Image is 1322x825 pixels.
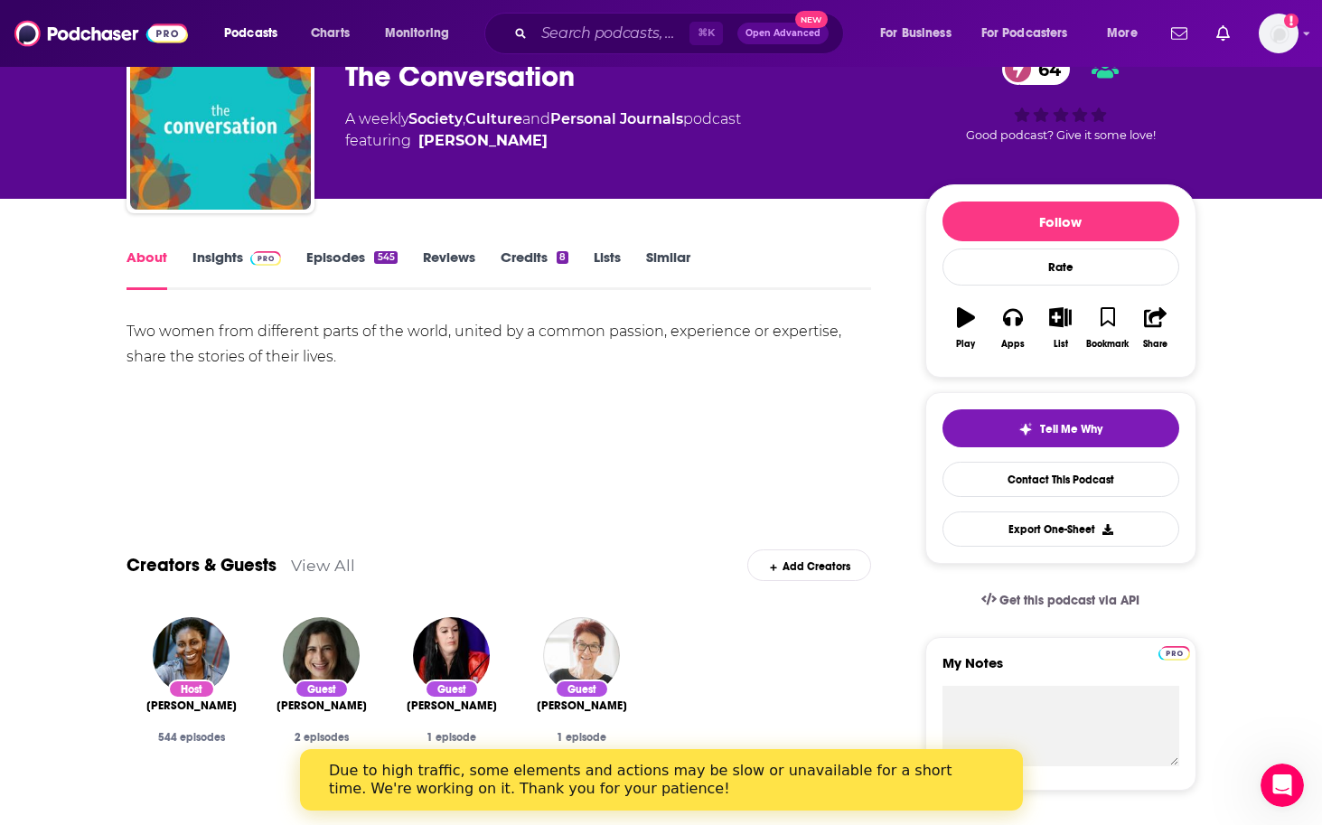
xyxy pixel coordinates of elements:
[1164,18,1195,49] a: Show notifications dropdown
[745,29,820,38] span: Open Advanced
[942,202,1179,241] button: Follow
[999,593,1139,608] span: Get this podcast via API
[966,128,1156,142] span: Good podcast? Give it some love!
[463,110,465,127] span: ,
[1020,53,1070,85] span: 64
[646,248,690,290] a: Similar
[942,654,1179,686] label: My Notes
[967,578,1155,623] a: Get this podcast via API
[306,248,397,290] a: Episodes545
[141,731,242,744] div: 544 episodes
[981,21,1068,46] span: For Podcasters
[345,108,741,152] div: A weekly podcast
[689,22,723,45] span: ⌘ K
[1040,422,1102,436] span: Tell Me Why
[795,11,828,28] span: New
[747,549,871,581] div: Add Creators
[283,617,360,694] img: Lauren Schiller
[1001,339,1025,350] div: Apps
[401,731,502,744] div: 1 episode
[224,21,277,46] span: Podcasts
[127,554,277,577] a: Creators & Guests
[211,19,301,48] button: open menu
[250,251,282,266] img: Podchaser Pro
[1259,14,1299,53] button: Show profile menu
[942,511,1179,547] button: Export One-Sheet
[291,556,355,575] a: View All
[1086,339,1129,350] div: Bookmark
[127,319,872,370] div: Two women from different parts of the world, united by a common passion, experience or expertise,...
[880,21,952,46] span: For Business
[531,731,633,744] div: 1 episode
[1259,14,1299,53] span: Logged in as Isla
[418,130,548,152] a: Kim Chakanetsa
[555,680,609,698] div: Guest
[413,617,490,694] img: Rhianna Pratchett
[153,617,230,694] img: Kim Chakanetsa
[522,110,550,127] span: and
[299,19,361,48] a: Charts
[407,698,497,713] span: [PERSON_NAME]
[1158,646,1190,661] img: Podchaser Pro
[1131,295,1178,361] button: Share
[970,19,1094,48] button: open menu
[345,130,741,152] span: featuring
[1209,18,1237,49] a: Show notifications dropdown
[550,110,683,127] a: Personal Journals
[277,698,367,713] span: [PERSON_NAME]
[1094,19,1160,48] button: open menu
[534,19,689,48] input: Search podcasts, credits, & more...
[1002,53,1070,85] a: 64
[192,248,282,290] a: InsightsPodchaser Pro
[925,42,1196,154] div: 64Good podcast? Give it some love!
[501,248,568,290] a: Credits8
[311,21,350,46] span: Charts
[423,248,475,290] a: Reviews
[1158,643,1190,661] a: Pro website
[407,698,497,713] a: Rhianna Pratchett
[543,617,620,694] img: Ailbhe Smyth
[374,251,397,264] div: 545
[942,462,1179,497] a: Contact This Podcast
[146,698,237,713] span: [PERSON_NAME]
[942,248,1179,286] div: Rate
[385,21,449,46] span: Monitoring
[956,339,975,350] div: Play
[1018,422,1033,436] img: tell me why sparkle
[1084,295,1131,361] button: Bookmark
[1261,764,1304,807] iframe: Intercom live chat
[295,680,349,698] div: Guest
[989,295,1036,361] button: Apps
[277,698,367,713] a: Lauren Schiller
[537,698,627,713] span: [PERSON_NAME]
[271,731,372,744] div: 2 episodes
[130,29,311,210] img: The Conversation
[942,295,989,361] button: Play
[502,13,861,54] div: Search podcasts, credits, & more...
[300,749,1023,811] iframe: Intercom live chat banner
[557,251,568,264] div: 8
[127,248,167,290] a: About
[867,19,974,48] button: open menu
[1036,295,1083,361] button: List
[465,110,522,127] a: Culture
[1054,339,1068,350] div: List
[146,698,237,713] a: Kim Chakanetsa
[942,409,1179,447] button: tell me why sparkleTell Me Why
[737,23,829,44] button: Open AdvancedNew
[168,680,215,698] div: Host
[1107,21,1138,46] span: More
[14,16,188,51] img: Podchaser - Follow, Share and Rate Podcasts
[537,698,627,713] a: Ailbhe Smyth
[1284,14,1299,28] svg: Add a profile image
[1143,339,1167,350] div: Share
[408,110,463,127] a: Society
[425,680,479,698] div: Guest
